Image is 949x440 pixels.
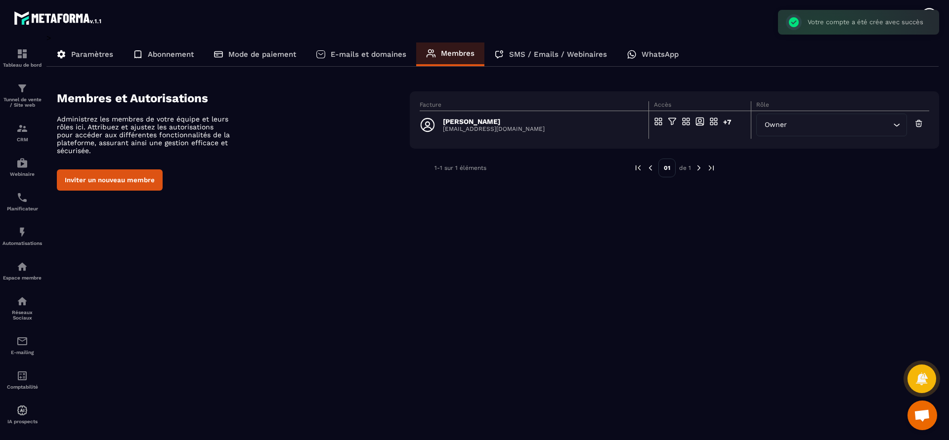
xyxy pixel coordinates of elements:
[649,101,751,111] th: Accès
[679,164,691,172] p: de 1
[2,97,42,108] p: Tunnel de vente / Site web
[2,350,42,355] p: E-mailing
[57,91,410,105] h4: Membres et Autorisations
[646,163,655,172] img: prev
[2,328,42,362] a: emailemailE-mailing
[2,171,42,177] p: Webinaire
[2,288,42,328] a: social-networksocial-networkRéseaux Sociaux
[2,184,42,219] a: schedulerschedulerPlanificateur
[71,50,113,59] p: Paramètres
[16,82,28,94] img: formation
[509,50,607,59] p: SMS / Emails / Webinaires
[756,114,907,136] div: Search for option
[2,384,42,390] p: Comptabilité
[16,370,28,382] img: accountant
[16,122,28,134] img: formation
[16,335,28,347] img: email
[694,163,703,172] img: next
[2,150,42,184] a: automationsautomationsWebinaire
[57,115,230,155] p: Administrez les membres de votre équipe et leurs rôles ici. Attribuez et ajustez les autorisation...
[14,9,103,27] img: logo
[16,261,28,273] img: automations
[2,419,42,424] p: IA prospects
[634,163,643,172] img: prev
[16,226,28,238] img: automations
[642,50,679,59] p: WhatsApp
[2,253,42,288] a: automationsautomationsEspace membre
[434,164,486,171] p: 1-1 sur 1 éléments
[443,125,545,132] p: [EMAIL_ADDRESS][DOMAIN_NAME]
[907,400,937,430] a: Ouvrir le chat
[16,404,28,416] img: automations
[2,137,42,142] p: CRM
[2,75,42,115] a: formationformationTunnel de vente / Site web
[228,50,296,59] p: Mode de paiement
[443,118,545,125] p: [PERSON_NAME]
[751,101,929,111] th: Rôle
[148,50,194,59] p: Abonnement
[441,49,474,58] p: Membres
[2,275,42,280] p: Espace membre
[57,169,163,191] button: Inviter un nouveau membre
[763,120,789,130] span: Owner
[16,295,28,307] img: social-network
[2,310,42,320] p: Réseaux Sociaux
[2,219,42,253] a: automationsautomationsAutomatisations
[2,115,42,150] a: formationformationCRM
[16,48,28,60] img: formation
[46,33,939,205] div: >
[420,101,649,111] th: Facture
[16,157,28,169] img: automations
[2,240,42,246] p: Automatisations
[2,62,42,68] p: Tableau de bord
[707,163,716,172] img: next
[2,206,42,211] p: Planificateur
[658,159,676,177] p: 01
[2,40,42,75] a: formationformationTableau de bord
[331,50,406,59] p: E-mails et domaines
[723,117,732,133] div: +7
[2,362,42,397] a: accountantaccountantComptabilité
[789,120,891,130] input: Search for option
[16,192,28,203] img: scheduler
